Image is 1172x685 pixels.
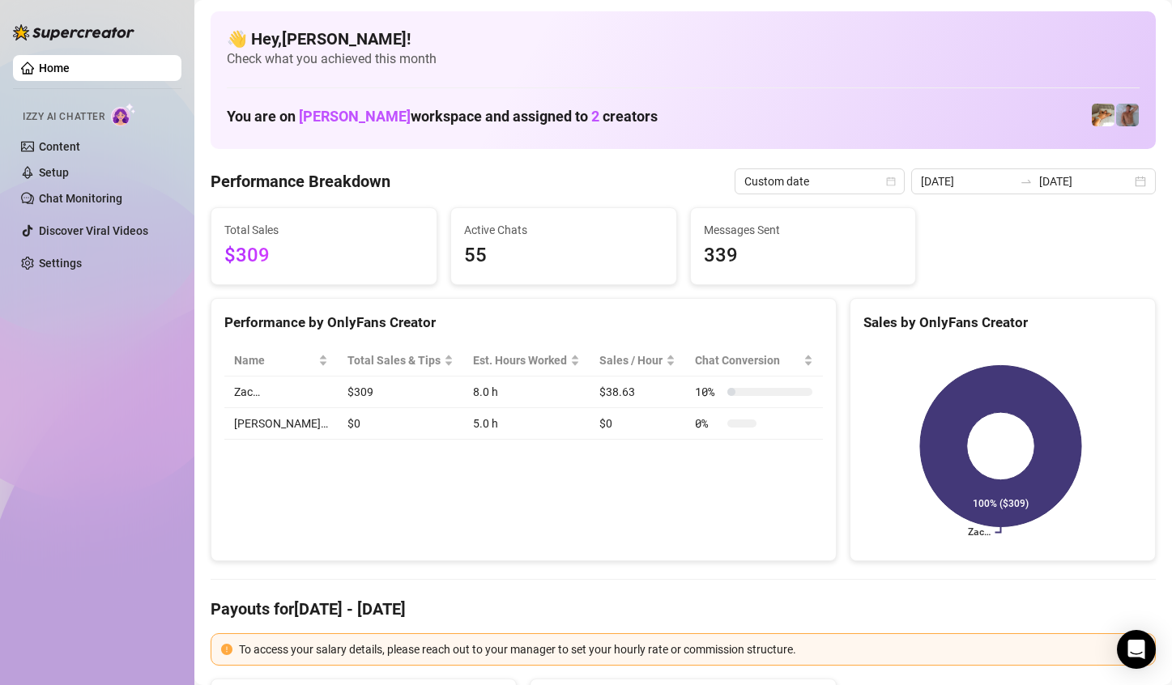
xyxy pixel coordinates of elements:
th: Chat Conversion [685,345,822,377]
input: Start date [921,172,1013,190]
h4: Performance Breakdown [211,170,390,193]
th: Total Sales & Tips [338,345,463,377]
div: Est. Hours Worked [473,351,567,369]
span: Messages Sent [704,221,903,239]
a: Chat Monitoring [39,192,122,205]
span: Active Chats [464,221,663,239]
td: $38.63 [590,377,685,408]
span: Check what you achieved this month [227,50,1140,68]
a: Discover Viral Videos [39,224,148,237]
span: Total Sales [224,221,424,239]
span: to [1020,175,1033,188]
span: calendar [886,177,896,186]
h1: You are on workspace and assigned to creators [227,108,658,126]
span: swap-right [1020,175,1033,188]
text: Zac… [967,527,990,538]
span: Sales / Hour [599,351,663,369]
td: [PERSON_NAME]… [224,408,338,440]
h4: Payouts for [DATE] - [DATE] [211,598,1156,620]
span: Izzy AI Chatter [23,109,104,125]
a: Settings [39,257,82,270]
span: Custom date [744,169,895,194]
td: 5.0 h [463,408,590,440]
div: Performance by OnlyFans Creator [224,312,823,334]
td: $0 [590,408,685,440]
span: $309 [224,240,424,271]
th: Name [224,345,338,377]
span: exclamation-circle [221,644,232,655]
span: Chat Conversion [695,351,799,369]
span: 55 [464,240,663,271]
div: To access your salary details, please reach out to your manager to set your hourly rate or commis... [239,640,1145,658]
img: logo-BBDzfeDw.svg [13,24,134,40]
span: Name [234,351,315,369]
a: Content [39,140,80,153]
td: $309 [338,377,463,408]
a: Setup [39,166,69,179]
input: End date [1039,172,1132,190]
td: $0 [338,408,463,440]
td: Zac… [224,377,338,408]
span: 339 [704,240,903,271]
img: AI Chatter [111,103,136,126]
a: Home [39,62,70,74]
h4: 👋 Hey, [PERSON_NAME] ! [227,28,1140,50]
img: Joey [1116,104,1139,126]
span: 10 % [695,383,721,401]
td: 8.0 h [463,377,590,408]
span: [PERSON_NAME] [299,108,411,125]
div: Open Intercom Messenger [1117,630,1156,669]
span: Total Sales & Tips [347,351,441,369]
div: Sales by OnlyFans Creator [863,312,1142,334]
img: Zac [1092,104,1114,126]
span: 2 [591,108,599,125]
th: Sales / Hour [590,345,685,377]
span: 0 % [695,415,721,432]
